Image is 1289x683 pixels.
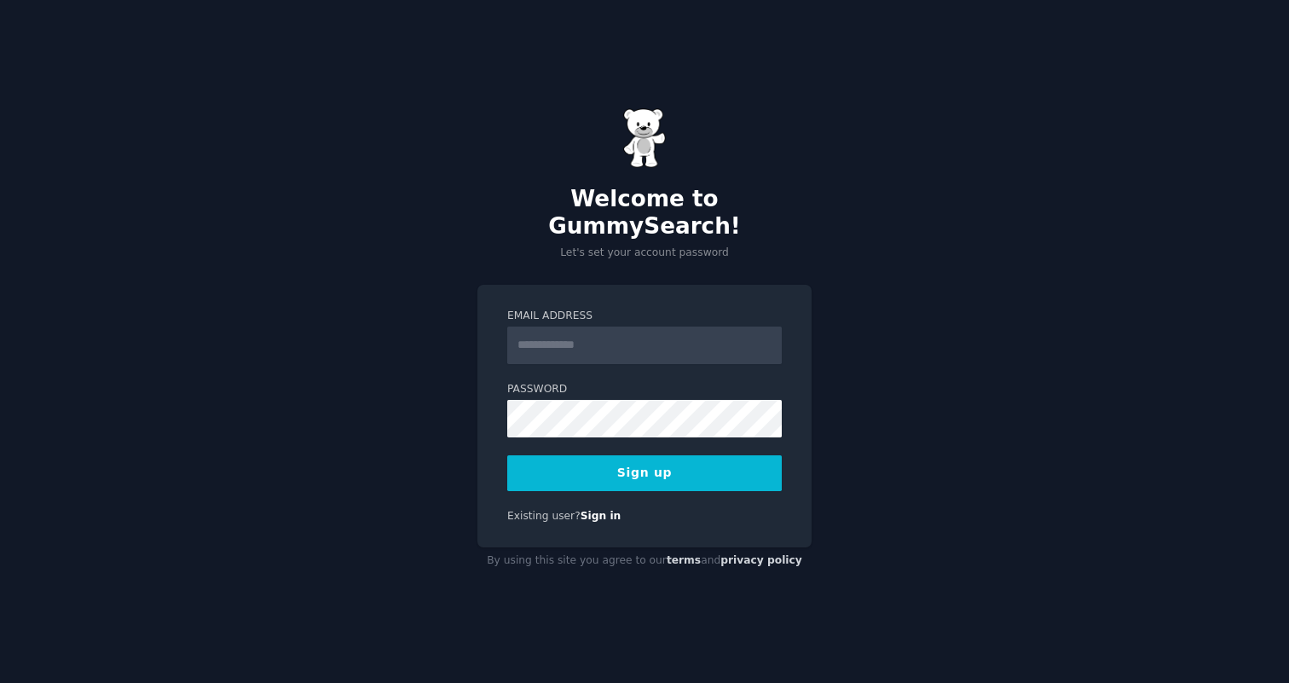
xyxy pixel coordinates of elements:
a: privacy policy [720,554,802,566]
img: Gummy Bear [623,108,666,168]
label: Password [507,382,782,397]
p: Let's set your account password [477,246,812,261]
div: By using this site you agree to our and [477,547,812,575]
span: Existing user? [507,510,581,522]
a: Sign in [581,510,621,522]
a: terms [667,554,701,566]
button: Sign up [507,455,782,491]
h2: Welcome to GummySearch! [477,186,812,240]
label: Email Address [507,309,782,324]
